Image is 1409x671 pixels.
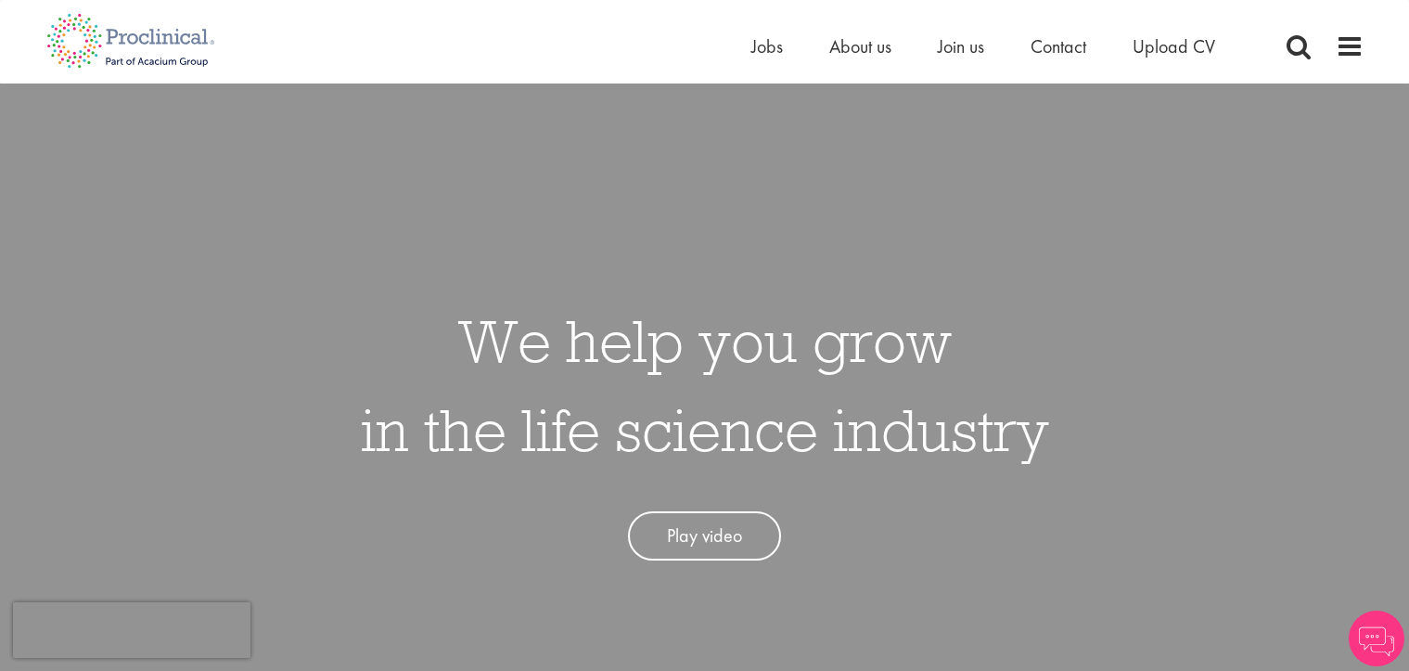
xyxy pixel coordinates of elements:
a: Join us [938,34,984,58]
img: Chatbot [1349,611,1404,666]
a: Play video [628,511,781,561]
a: Upload CV [1133,34,1215,58]
a: Contact [1031,34,1086,58]
a: About us [829,34,891,58]
a: Jobs [751,34,783,58]
h1: We help you grow in the life science industry [361,296,1049,474]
